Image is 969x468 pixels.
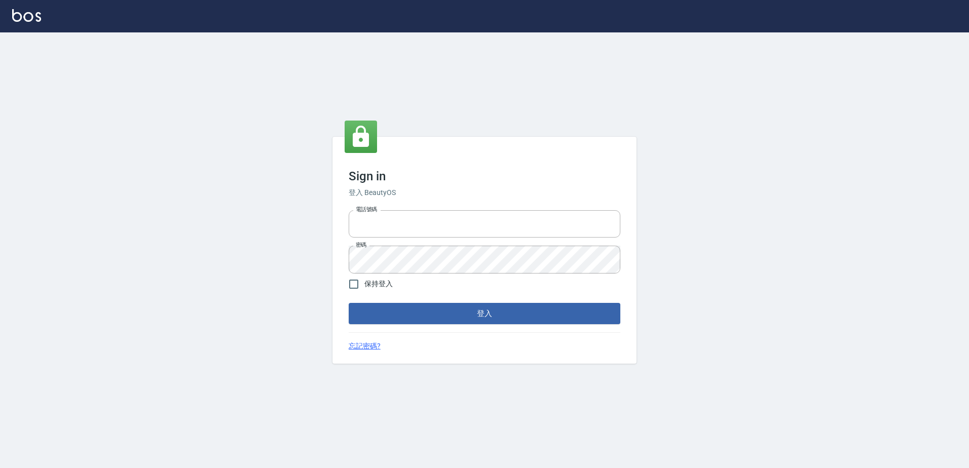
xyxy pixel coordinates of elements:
label: 密碼 [356,241,366,249]
a: 忘記密碼? [349,341,381,352]
label: 電話號碼 [356,206,377,213]
h3: Sign in [349,169,620,183]
h6: 登入 BeautyOS [349,187,620,198]
img: Logo [12,9,41,22]
span: 保持登入 [364,279,393,289]
button: 登入 [349,303,620,324]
